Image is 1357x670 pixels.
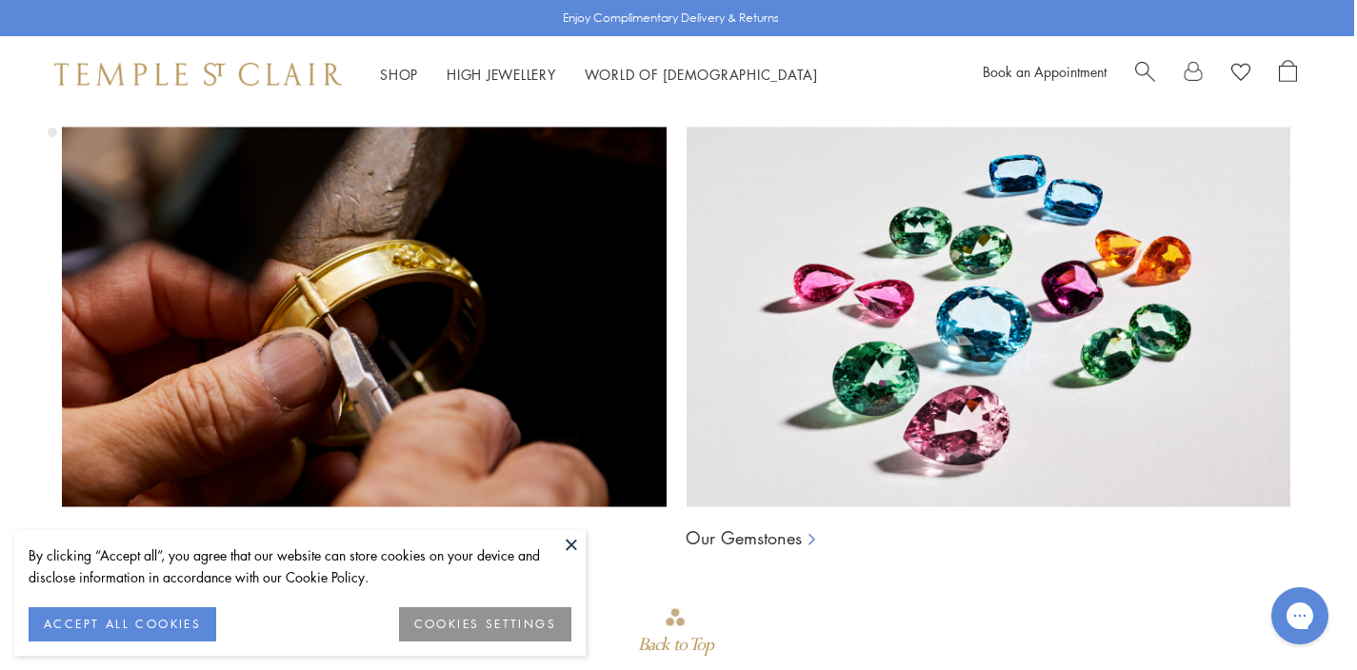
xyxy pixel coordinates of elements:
[1262,581,1338,651] iframe: Gorgias live chat messenger
[29,544,571,588] div: By clicking “Accept all”, you agree that our website can store cookies on your device and disclos...
[563,9,779,28] p: Enjoy Complimentary Delivery & Returns
[447,65,556,84] a: High JewelleryHigh Jewellery
[380,65,418,84] a: ShopShop
[983,62,1107,81] a: Book an Appointment
[380,63,818,87] nav: Main navigation
[399,607,571,641] button: COOKIES SETTINGS
[1231,60,1250,89] a: View Wishlist
[686,526,802,549] a: Our Gemstones
[62,526,134,549] a: Our Gold
[638,606,712,662] div: Go to top
[585,65,818,84] a: World of [DEMOGRAPHIC_DATA]World of [DEMOGRAPHIC_DATA]
[62,127,667,507] img: Ball Chains
[686,127,1290,507] img: Ball Chains
[638,628,712,662] div: Back to Top
[54,63,342,86] img: Temple St. Clair
[1135,60,1155,89] a: Search
[1279,60,1297,89] a: Open Shopping Bag
[29,607,216,641] button: ACCEPT ALL COOKIES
